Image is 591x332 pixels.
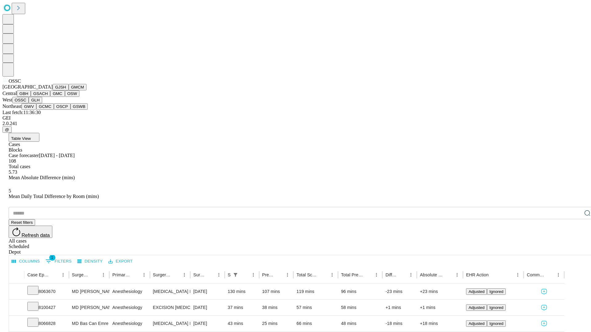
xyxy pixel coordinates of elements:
button: Menu [140,271,148,279]
button: Expand [12,302,21,313]
button: GJSH [53,84,69,90]
span: 5.73 [9,169,17,175]
button: GMCM [69,84,86,90]
div: 37 mins [228,300,256,315]
div: Scheduled In Room Duration [228,272,231,277]
button: Menu [453,271,461,279]
button: Sort [206,271,215,279]
button: Menu [554,271,563,279]
div: EXCISION [MEDICAL_DATA] LESION EXCEPT [MEDICAL_DATA] TRUNK ETC 4 PLUS CM [153,300,187,315]
div: 119 mins [296,284,335,299]
span: OSSC [9,78,21,84]
button: GSWB [70,103,88,110]
button: Export [107,257,134,266]
div: [DATE] [193,316,222,331]
div: 1 active filter [231,271,240,279]
span: Total cases [9,164,30,169]
button: Menu [215,271,223,279]
span: Refresh data [22,233,50,238]
button: Ignored [487,320,506,327]
button: OSCP [54,103,70,110]
div: +1 mins [420,300,460,315]
div: 8063670 [27,284,66,299]
button: Select columns [10,257,42,266]
button: Sort [364,271,372,279]
button: Adjusted [466,304,487,311]
span: 5 [9,188,11,193]
div: [DATE] [193,300,222,315]
div: -18 mins [385,316,414,331]
div: Comments [527,272,545,277]
button: OSW [65,90,80,97]
div: +23 mins [420,284,460,299]
div: 130 mins [228,284,256,299]
button: Sort [50,271,59,279]
span: Central [2,91,17,96]
button: GCMC [36,103,54,110]
button: Sort [171,271,180,279]
div: 8066828 [27,316,66,331]
button: GSACH [31,90,50,97]
button: Refresh data [9,226,52,238]
div: Anesthesiology [112,316,147,331]
button: Menu [328,271,336,279]
button: Sort [444,271,453,279]
button: Sort [545,271,554,279]
button: Sort [319,271,328,279]
button: Sort [131,271,140,279]
div: MD Bas Can Emre Md [72,316,106,331]
button: Menu [283,271,292,279]
button: @ [2,126,12,133]
div: 96 mins [341,284,380,299]
div: 58 mins [341,300,380,315]
button: GWV [22,103,36,110]
div: MD [PERSON_NAME] [PERSON_NAME] Md [72,300,106,315]
div: 57 mins [296,300,335,315]
div: +1 mins [385,300,414,315]
button: GMC [50,90,65,97]
button: Sort [275,271,283,279]
div: Predicted In Room Duration [262,272,274,277]
span: Case forecaster [9,153,39,158]
button: Show filters [44,256,73,266]
button: GBH [17,90,31,97]
div: GEI [2,115,589,121]
span: Adjusted [468,321,484,326]
div: +18 mins [420,316,460,331]
span: Adjusted [468,305,484,310]
div: [DATE] [193,284,222,299]
span: West [2,97,12,102]
span: [GEOGRAPHIC_DATA] [2,84,53,89]
button: GLH [29,97,42,103]
div: Absolute Difference [420,272,444,277]
div: 38 mins [262,300,291,315]
div: Surgery Date [193,272,205,277]
button: Menu [180,271,189,279]
span: Ignored [489,305,503,310]
span: [DATE] - [DATE] [39,153,74,158]
div: MD [PERSON_NAME] [PERSON_NAME] Md [72,284,106,299]
button: Menu [372,271,381,279]
button: Adjusted [466,288,487,295]
button: Menu [407,271,415,279]
span: Ignored [489,289,503,294]
button: Ignored [487,304,506,311]
button: Reset filters [9,219,35,226]
div: Total Predicted Duration [341,272,363,277]
span: 1 [49,255,55,261]
button: Show filters [231,271,240,279]
button: OSSC [12,97,29,103]
span: Ignored [489,321,503,326]
span: Adjusted [468,289,484,294]
button: Menu [249,271,258,279]
div: 2.0.241 [2,121,589,126]
button: Expand [12,287,21,297]
div: [MEDICAL_DATA] PARTIAL [153,284,187,299]
button: Table View [9,133,39,142]
span: 108 [9,158,16,164]
span: @ [5,127,9,132]
button: Expand [12,318,21,329]
div: Primary Service [112,272,130,277]
button: Sort [90,271,99,279]
button: Adjusted [466,320,487,327]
